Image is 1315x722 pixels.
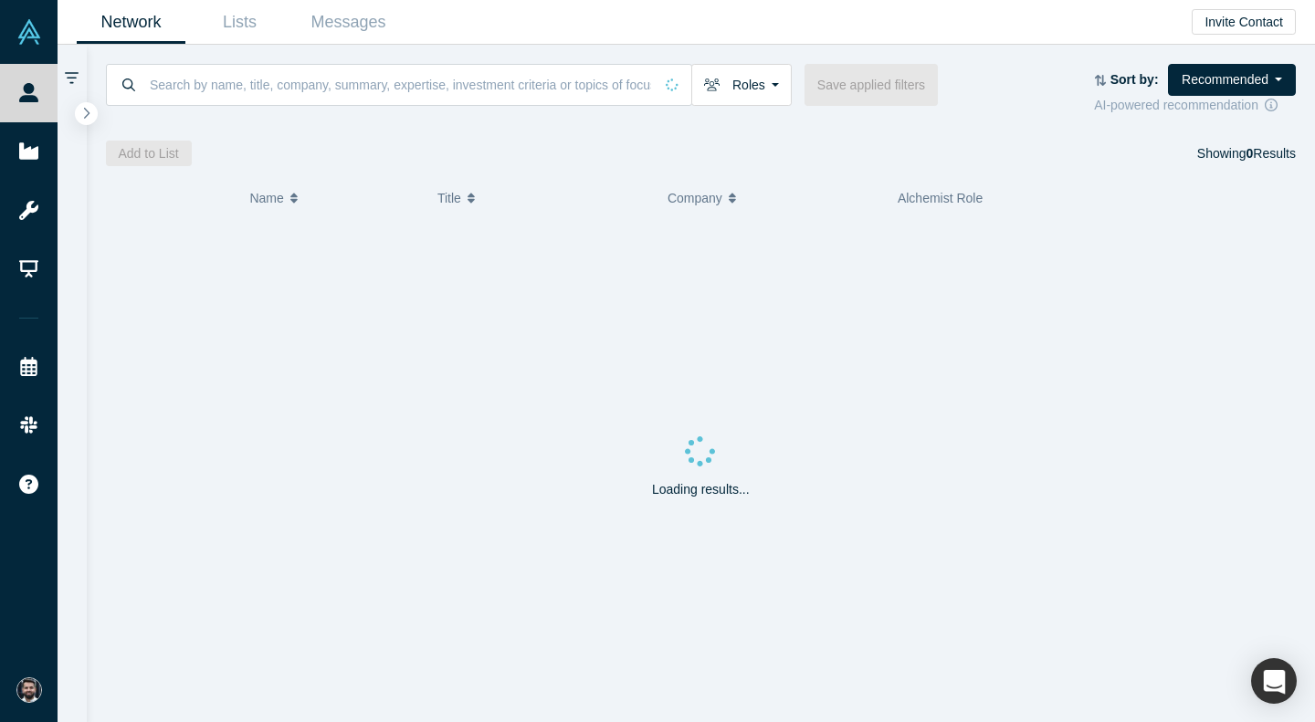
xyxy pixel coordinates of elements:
[294,1,403,44] a: Messages
[668,179,722,217] span: Company
[1192,9,1296,35] button: Invite Contact
[249,179,283,217] span: Name
[16,677,42,703] img: Rafi Wadan's Account
[1168,64,1296,96] button: Recommended
[437,179,648,217] button: Title
[668,179,878,217] button: Company
[1197,141,1296,166] div: Showing
[805,64,938,106] button: Save applied filters
[106,141,192,166] button: Add to List
[1094,96,1296,115] div: AI-powered recommendation
[1110,72,1159,87] strong: Sort by:
[652,480,750,499] p: Loading results...
[437,179,461,217] span: Title
[185,1,294,44] a: Lists
[1247,146,1296,161] span: Results
[898,191,983,205] span: Alchemist Role
[77,1,185,44] a: Network
[16,19,42,45] img: Alchemist Vault Logo
[148,63,653,106] input: Search by name, title, company, summary, expertise, investment criteria or topics of focus
[1247,146,1254,161] strong: 0
[691,64,792,106] button: Roles
[249,179,418,217] button: Name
